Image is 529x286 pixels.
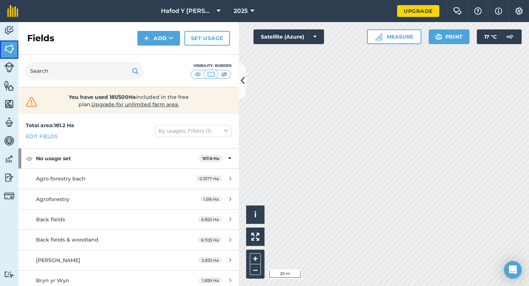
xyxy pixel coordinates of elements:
[27,32,54,44] h2: Fields
[26,132,58,140] a: Edit fields
[4,135,14,146] img: svg+xml;base64,PD94bWwgdmVyc2lvbj0iMS4wIiBlbmNvZGluZz0idXRmLTgiPz4KPCEtLSBHZW5lcmF0b3I6IEFkb2JlIE...
[36,149,199,168] strong: No usage set
[36,216,65,223] span: Back fields
[184,31,230,46] a: Set usage
[495,7,502,15] img: svg+xml;base64,PHN2ZyB4bWxucz0iaHR0cDovL3d3dy53My5vcmcvMjAwMC9zdmciIHdpZHRoPSIxNyIgaGVpZ2h0PSIxNy...
[144,34,149,43] img: svg+xml;base64,PHN2ZyB4bWxucz0iaHR0cDovL3d3dy53My5vcmcvMjAwMC9zdmciIHdpZHRoPSIxNCIgaGVpZ2h0PSIyNC...
[4,172,14,183] img: svg+xml;base64,PD94bWwgdmVyc2lvbj0iMS4wIiBlbmNvZGluZz0idXRmLTgiPz4KPCEtLSBHZW5lcmF0b3I6IEFkb2JlIE...
[474,7,482,15] img: A question mark icon
[26,62,143,80] input: Search
[435,32,442,41] img: svg+xml;base64,PHN2ZyB4bWxucz0iaHR0cDovL3d3dy53My5vcmcvMjAwMC9zdmciIHdpZHRoPSIxOSIgaGVpZ2h0PSIyNC...
[4,80,14,91] img: svg+xml;base64,PHN2ZyB4bWxucz0iaHR0cDovL3d3dy53My5vcmcvMjAwMC9zdmciIHdpZHRoPSI1NiIgaGVpZ2h0PSI2MC...
[36,175,86,182] span: Agro forestry bach
[246,205,264,224] button: i
[253,29,324,44] button: Satellite (Azure)
[220,71,229,78] img: svg+xml;base64,PHN2ZyB4bWxucz0iaHR0cDovL3d3dy53My5vcmcvMjAwMC9zdmciIHdpZHRoPSI1MCIgaGVpZ2h0PSI0MC...
[202,156,219,161] strong: 107.8 Ha
[18,210,239,229] a: Back fields6.825 Ha
[196,175,222,182] span: 0.3177 Ha
[4,154,14,165] img: svg+xml;base64,PD94bWwgdmVyc2lvbj0iMS4wIiBlbmNvZGluZz0idXRmLTgiPz4KPCEtLSBHZW5lcmF0b3I6IEFkb2JlIE...
[50,93,207,108] span: included in the free plan .
[4,43,14,54] img: svg+xml;base64,PHN2ZyB4bWxucz0iaHR0cDovL3d3dy53My5vcmcvMjAwMC9zdmciIHdpZHRoPSI1NiIgaGVpZ2h0PSI2MC...
[24,96,39,107] img: svg+xml;base64,PHN2ZyB4bWxucz0iaHR0cDovL3d3dy53My5vcmcvMjAwMC9zdmciIHdpZHRoPSIzMiIgaGVpZ2h0PSIzMC...
[515,7,523,15] img: A cog icon
[36,196,69,203] span: Agroforestry
[367,29,421,44] button: Measure
[234,7,248,15] span: 2025
[36,236,98,243] span: Back fields & woodland
[18,189,239,209] a: Agroforestry1.516 Ha
[69,94,136,100] strong: You have used 181/500Ha
[375,33,382,40] img: Ruler icon
[137,31,180,46] button: Add
[18,149,239,168] div: No usage set107.8 Ha
[132,67,139,75] img: svg+xml;base64,PHN2ZyB4bWxucz0iaHR0cDovL3d3dy53My5vcmcvMjAwMC9zdmciIHdpZHRoPSIxOSIgaGVpZ2h0PSIyNC...
[4,271,14,278] img: svg+xml;base64,PD94bWwgdmVyc2lvbj0iMS4wIiBlbmNvZGluZz0idXRmLTgiPz4KPCEtLSBHZW5lcmF0b3I6IEFkb2JlIE...
[206,71,216,78] img: svg+xml;base64,PHN2ZyB4bWxucz0iaHR0cDovL3d3dy53My5vcmcvMjAwMC9zdmciIHdpZHRoPSI1MCIgaGVpZ2h0PSI0MC...
[198,257,222,263] span: 2.832 Ha
[26,122,74,129] strong: Total area : 181.2 Ha
[4,191,14,201] img: svg+xml;base64,PD94bWwgdmVyc2lvbj0iMS4wIiBlbmNvZGluZz0idXRmLTgiPz4KPCEtLSBHZW5lcmF0b3I6IEFkb2JlIE...
[24,93,233,108] a: You have used 181/500Haincluded in the free plan.Upgrade for unlimited farm area.
[18,250,239,270] a: [PERSON_NAME]2.832 Ha
[484,29,497,44] span: 17 ° C
[155,125,231,137] button: By usages, Filters (1)
[4,62,14,72] img: svg+xml;base64,PD94bWwgdmVyc2lvbj0iMS4wIiBlbmNvZGluZz0idXRmLTgiPz4KPCEtLSBHZW5lcmF0b3I6IEFkb2JlIE...
[250,264,261,275] button: –
[36,277,69,284] span: Bryn yr Wyn
[190,63,231,69] div: Visibility: Border
[26,154,33,163] img: svg+xml;base64,PHN2ZyB4bWxucz0iaHR0cDovL3d3dy53My5vcmcvMjAwMC9zdmciIHdpZHRoPSIxOCIgaGVpZ2h0PSIyNC...
[250,253,261,264] button: +
[254,210,256,219] span: i
[429,29,470,44] button: Print
[453,7,462,15] img: Two speech bubbles overlapping with the left bubble in the forefront
[198,237,222,243] span: 6.705 Ha
[503,29,517,44] img: svg+xml;base64,PD94bWwgdmVyc2lvbj0iMS4wIiBlbmNvZGluZz0idXRmLTgiPz4KPCEtLSBHZW5lcmF0b3I6IEFkb2JlIE...
[199,277,222,283] span: 1.829 Ha
[504,261,522,279] div: Open Intercom Messenger
[397,5,439,17] a: Upgrade
[36,257,80,264] span: [PERSON_NAME]
[193,71,202,78] img: svg+xml;base64,PHN2ZyB4bWxucz0iaHR0cDovL3d3dy53My5vcmcvMjAwMC9zdmciIHdpZHRoPSI1MCIgaGVpZ2h0PSI0MC...
[251,233,259,241] img: Four arrows, one pointing top left, one top right, one bottom right and the last bottom left
[477,29,522,44] button: 17 °C
[18,169,239,189] a: Agro forestry bach0.3177 Ha
[4,25,14,36] img: svg+xml;base64,PD94bWwgdmVyc2lvbj0iMS4wIiBlbmNvZGluZz0idXRmLTgiPz4KPCEtLSBHZW5lcmF0b3I6IEFkb2JlIE...
[7,5,18,17] img: fieldmargin Logo
[161,7,214,15] span: Hafod Y [PERSON_NAME]
[91,101,179,108] span: Upgrade for unlimited farm area.
[18,230,239,250] a: Back fields & woodland6.705 Ha
[200,196,222,202] span: 1.516 Ha
[4,99,14,110] img: svg+xml;base64,PHN2ZyB4bWxucz0iaHR0cDovL3d3dy53My5vcmcvMjAwMC9zdmciIHdpZHRoPSI1NiIgaGVpZ2h0PSI2MC...
[198,216,222,222] span: 6.825 Ha
[4,117,14,128] img: svg+xml;base64,PD94bWwgdmVyc2lvbj0iMS4wIiBlbmNvZGluZz0idXRmLTgiPz4KPCEtLSBHZW5lcmF0b3I6IEFkb2JlIE...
